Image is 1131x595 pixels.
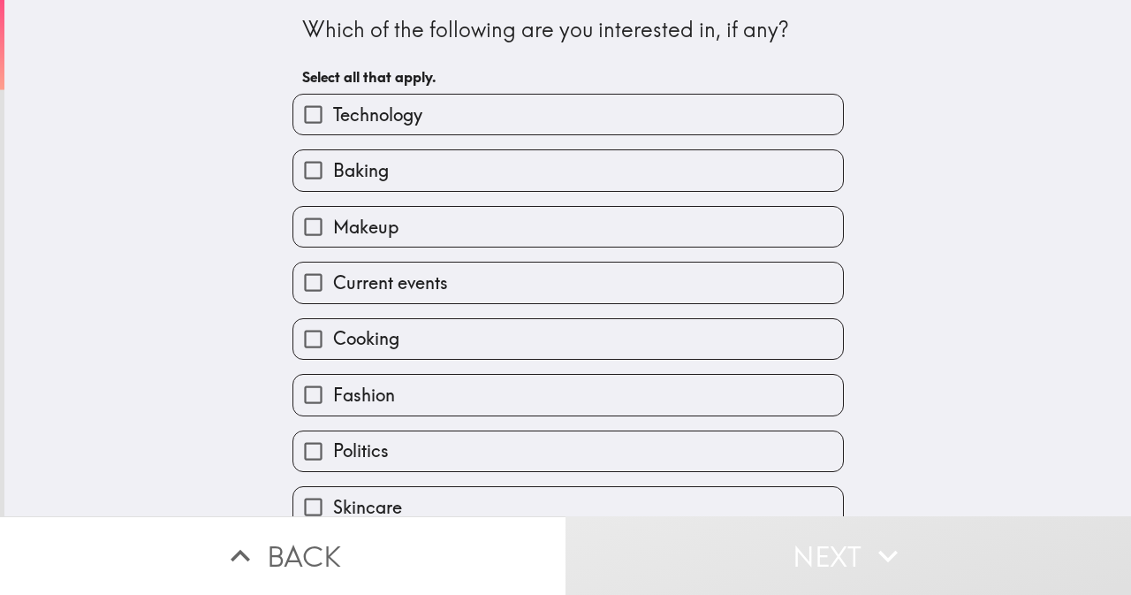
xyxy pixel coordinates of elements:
span: Skincare [333,495,402,520]
div: Which of the following are you interested in, if any? [302,15,834,45]
span: Fashion [333,383,395,408]
span: Makeup [333,215,399,240]
button: Next [565,516,1131,595]
button: Skincare [293,487,843,527]
button: Fashion [293,375,843,415]
h6: Select all that apply. [302,67,834,87]
button: Cooking [293,319,843,359]
span: Politics [333,439,389,463]
span: Cooking [333,326,399,351]
button: Current events [293,263,843,302]
span: Current events [333,271,448,295]
button: Technology [293,95,843,134]
span: Technology [333,103,422,127]
button: Politics [293,431,843,471]
button: Baking [293,150,843,190]
span: Baking [333,158,389,183]
button: Makeup [293,207,843,247]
